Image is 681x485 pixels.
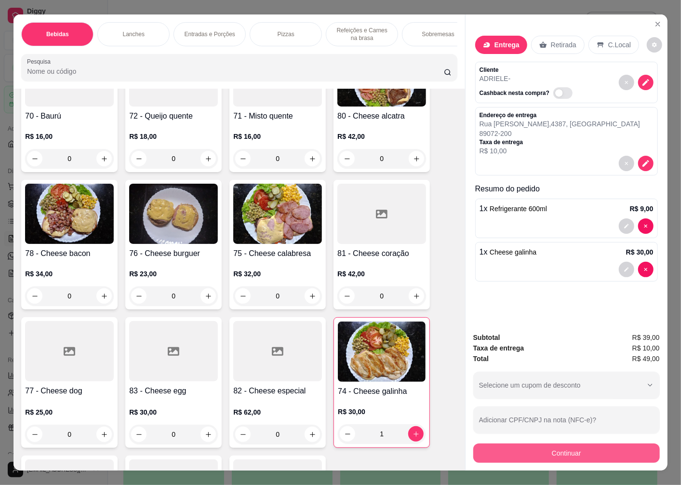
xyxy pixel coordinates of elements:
[337,248,426,259] h4: 81 - Cheese coração
[480,74,576,83] p: ADRIELE -
[479,419,654,429] input: Adicionar CPF/CNPJ na nota (NFC-e)?
[25,385,114,397] h4: 77 - Cheese dog
[619,75,634,90] button: decrease-product-quantity
[233,110,322,122] h4: 71 - Misto quente
[338,322,426,382] img: product-image
[480,111,640,119] p: Endereço de entrega
[129,110,218,122] h4: 72 - Queijo quente
[473,355,489,363] strong: Total
[494,40,520,50] p: Entrega
[490,205,547,213] span: Refrigerante 600ml
[480,203,547,215] p: 1 x
[129,132,218,141] p: R$ 18,00
[632,332,660,343] span: R$ 39,00
[626,247,654,257] p: R$ 30,00
[553,87,576,99] label: Automatic updates
[25,184,114,244] img: product-image
[638,156,654,171] button: decrease-product-quantity
[473,372,660,399] button: Selecione um cupom de desconto
[473,334,500,341] strong: Subtotal
[129,407,218,417] p: R$ 30,00
[608,40,631,50] p: C.Local
[480,66,576,74] p: Cliente
[632,343,660,353] span: R$ 10,00
[619,156,634,171] button: decrease-product-quantity
[129,385,218,397] h4: 83 - Cheese egg
[233,132,322,141] p: R$ 16,00
[233,248,322,259] h4: 75 - Cheese calabresa
[233,184,322,244] img: product-image
[490,248,536,256] span: Cheese galinha
[638,218,654,234] button: decrease-product-quantity
[338,407,426,417] p: R$ 30,00
[25,248,114,259] h4: 78 - Cheese bacon
[638,75,654,90] button: decrease-product-quantity
[619,262,634,277] button: decrease-product-quantity
[338,386,426,397] h4: 74 - Cheese galinha
[480,119,640,129] p: Rua [PERSON_NAME] , 4387 , [GEOGRAPHIC_DATA]
[185,30,235,38] p: Entradas e Porções
[337,132,426,141] p: R$ 42,00
[480,246,537,258] p: 1 x
[551,40,576,50] p: Retirada
[638,262,654,277] button: decrease-product-quantity
[480,138,640,146] p: Taxa de entrega
[475,183,658,195] p: Resumo do pedido
[619,218,634,234] button: decrease-product-quantity
[650,16,666,32] button: Close
[630,204,654,214] p: R$ 9,00
[27,67,444,76] input: Pesquisa
[129,184,218,244] img: product-image
[473,344,524,352] strong: Taxa de entrega
[233,269,322,279] p: R$ 32,00
[25,132,114,141] p: R$ 16,00
[27,57,54,66] label: Pesquisa
[334,27,390,42] p: Refeições e Carnes na brasa
[473,444,660,463] button: Continuar
[647,37,662,53] button: decrease-product-quantity
[480,129,640,138] p: 89072-200
[46,30,69,38] p: Bebidas
[25,110,114,122] h4: 70 - Baurú
[337,269,426,279] p: R$ 42,00
[422,30,454,38] p: Sobremesas
[129,269,218,279] p: R$ 23,00
[129,248,218,259] h4: 76 - Cheese burguer
[25,407,114,417] p: R$ 25,00
[480,89,549,97] p: Cashback nesta compra?
[632,353,660,364] span: R$ 49,00
[25,269,114,279] p: R$ 34,00
[480,146,640,156] p: R$ 10,00
[123,30,145,38] p: Lanches
[233,407,322,417] p: R$ 62,00
[278,30,294,38] p: Pizzas
[233,385,322,397] h4: 82 - Cheese especial
[337,110,426,122] h4: 80 - Cheese alcatra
